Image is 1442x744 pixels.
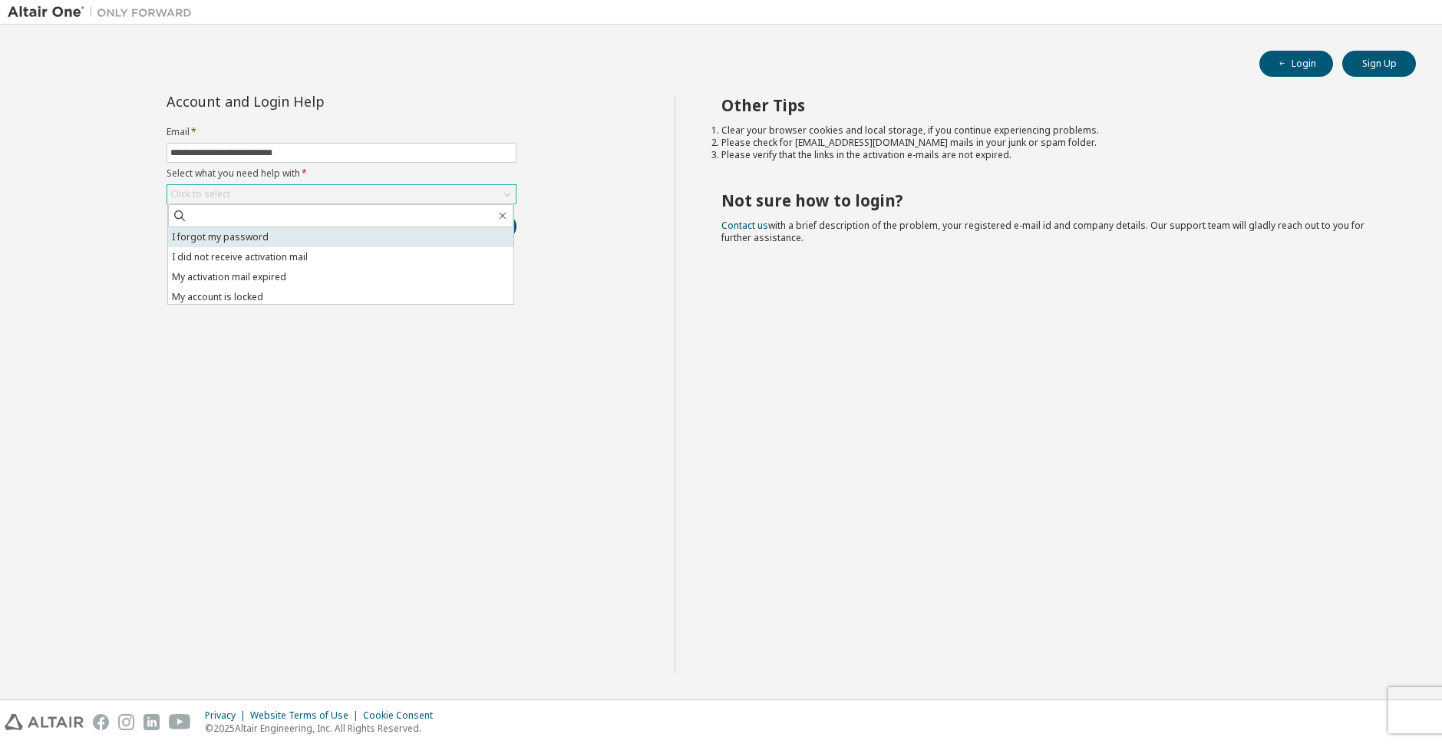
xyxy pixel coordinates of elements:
[8,5,200,20] img: Altair One
[363,709,442,722] div: Cookie Consent
[167,126,516,138] label: Email
[93,714,109,730] img: facebook.svg
[721,219,768,232] a: Contact us
[721,219,1364,244] span: with a brief description of the problem, your registered e-mail id and company details. Our suppo...
[5,714,84,730] img: altair_logo.svg
[169,714,191,730] img: youtube.svg
[167,185,516,203] div: Click to select
[205,709,250,722] div: Privacy
[168,227,513,247] li: I forgot my password
[721,190,1388,210] h2: Not sure how to login?
[167,95,447,107] div: Account and Login Help
[144,714,160,730] img: linkedin.svg
[721,137,1388,149] li: Please check for [EMAIL_ADDRESS][DOMAIN_NAME] mails in your junk or spam folder.
[205,722,442,735] p: © 2025 Altair Engineering, Inc. All Rights Reserved.
[250,709,363,722] div: Website Terms of Use
[1259,51,1333,77] button: Login
[721,95,1388,115] h2: Other Tips
[721,149,1388,161] li: Please verify that the links in the activation e-mails are not expired.
[170,188,230,200] div: Click to select
[721,124,1388,137] li: Clear your browser cookies and local storage, if you continue experiencing problems.
[167,167,516,180] label: Select what you need help with
[118,714,134,730] img: instagram.svg
[1342,51,1416,77] button: Sign Up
